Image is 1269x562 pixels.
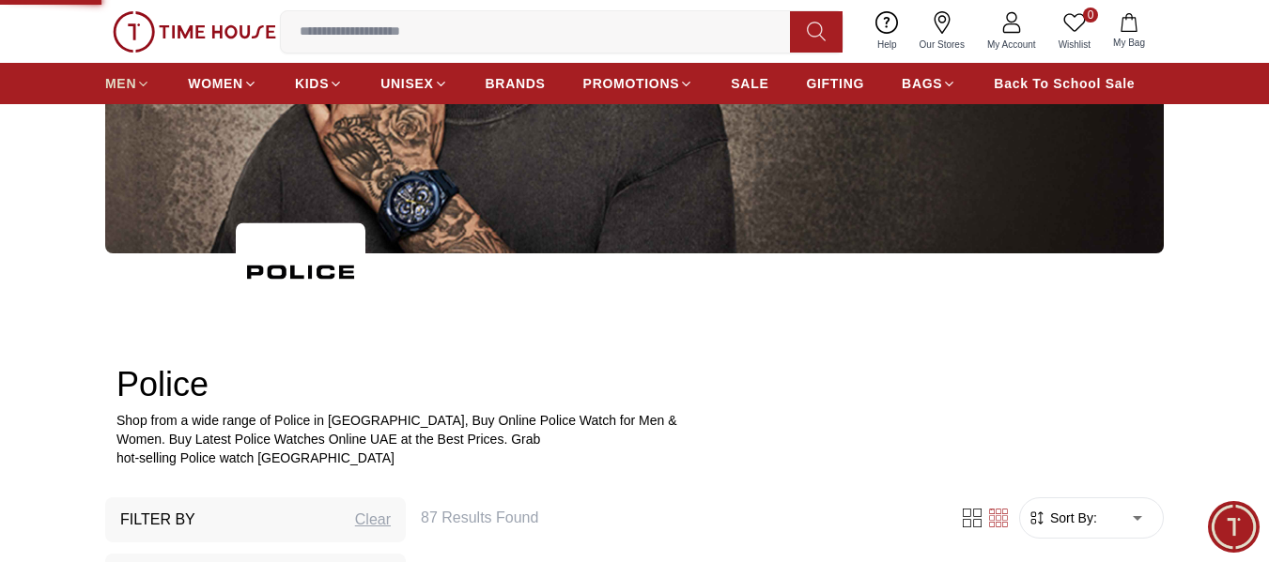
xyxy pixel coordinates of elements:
a: Back To School Sale [994,67,1135,100]
a: BAGS [902,67,956,100]
span: UNISEX [380,74,433,93]
span: SALE [731,74,768,93]
a: Help [866,8,908,55]
img: ... [113,11,276,53]
a: SALE [731,67,768,100]
span: Back To School Sale [994,74,1135,93]
span: Our Stores [912,38,972,52]
a: Our Stores [908,8,976,55]
button: Sort By: [1028,509,1097,527]
img: ... [236,223,365,322]
span: Sort By: [1046,509,1097,527]
a: MEN [105,67,150,100]
a: WOMEN [188,67,257,100]
span: Help [870,38,905,52]
span: BAGS [902,74,942,93]
span: BRANDS [486,74,546,93]
span: PROMOTIONS [583,74,680,93]
span: GIFTING [806,74,864,93]
a: UNISEX [380,67,447,100]
h3: Filter By [120,509,195,531]
span: WOMEN [188,74,243,93]
span: My Bag [1106,36,1153,50]
a: GIFTING [806,67,864,100]
span: hot-selling Police watch [GEOGRAPHIC_DATA] [116,450,395,465]
a: PROMOTIONS [583,67,694,100]
h2: Police [116,366,1153,403]
span: MEN [105,74,136,93]
div: Chat Widget [1208,501,1260,553]
span: Shop from a wide range of Police in [GEOGRAPHIC_DATA], Buy Online Police Watch for Men & [116,413,677,428]
span: Women. Buy Latest Police Watches Online UAE at the Best Prices. Grab [116,432,540,447]
a: BRANDS [486,67,546,100]
div: Clear [355,509,391,531]
span: KIDS [295,74,329,93]
button: My Bag [1102,9,1156,53]
h6: 87 Results Found [421,507,936,529]
a: KIDS [295,67,343,100]
span: 0 [1083,8,1098,23]
span: Wishlist [1051,38,1098,52]
a: 0Wishlist [1047,8,1102,55]
span: My Account [980,38,1044,52]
